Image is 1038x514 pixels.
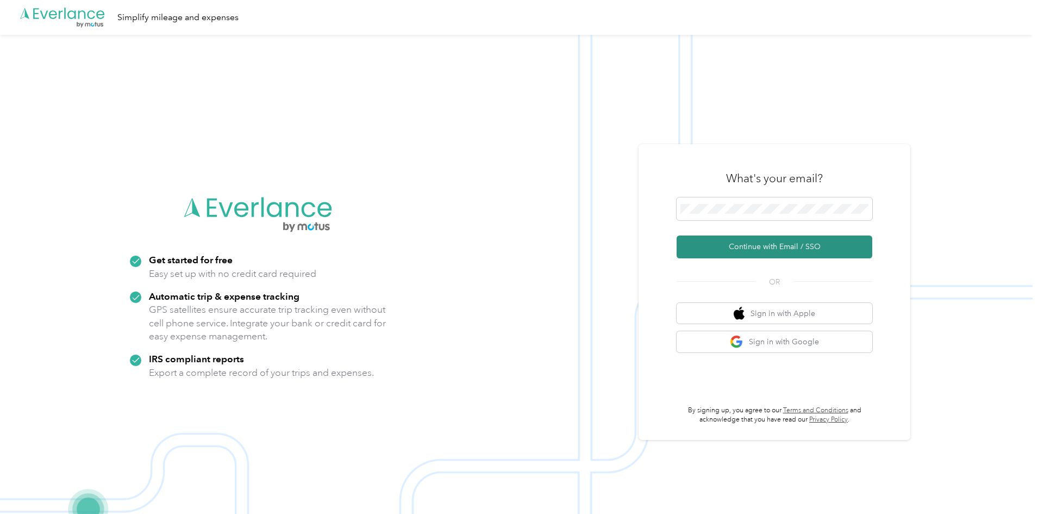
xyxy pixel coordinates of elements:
[149,366,374,380] p: Export a complete record of your trips and expenses.
[149,254,233,265] strong: Get started for free
[730,335,743,349] img: google logo
[734,307,745,320] img: apple logo
[149,353,244,364] strong: IRS compliant reports
[677,406,872,425] p: By signing up, you agree to our and acknowledge that you have read our .
[755,276,793,288] span: OR
[149,267,316,281] p: Easy set up with no credit card required
[117,11,239,24] div: Simplify mileage and expenses
[783,406,848,414] a: Terms and Conditions
[809,416,848,424] a: Privacy Policy
[677,331,872,352] button: google logoSign in with Google
[149,290,299,302] strong: Automatic trip & expense tracking
[677,236,872,258] button: Continue with Email / SSO
[726,171,823,186] h3: What's your email?
[677,303,872,324] button: apple logoSign in with Apple
[149,303,386,343] p: GPS satellites ensure accurate trip tracking even without cell phone service. Integrate your bank...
